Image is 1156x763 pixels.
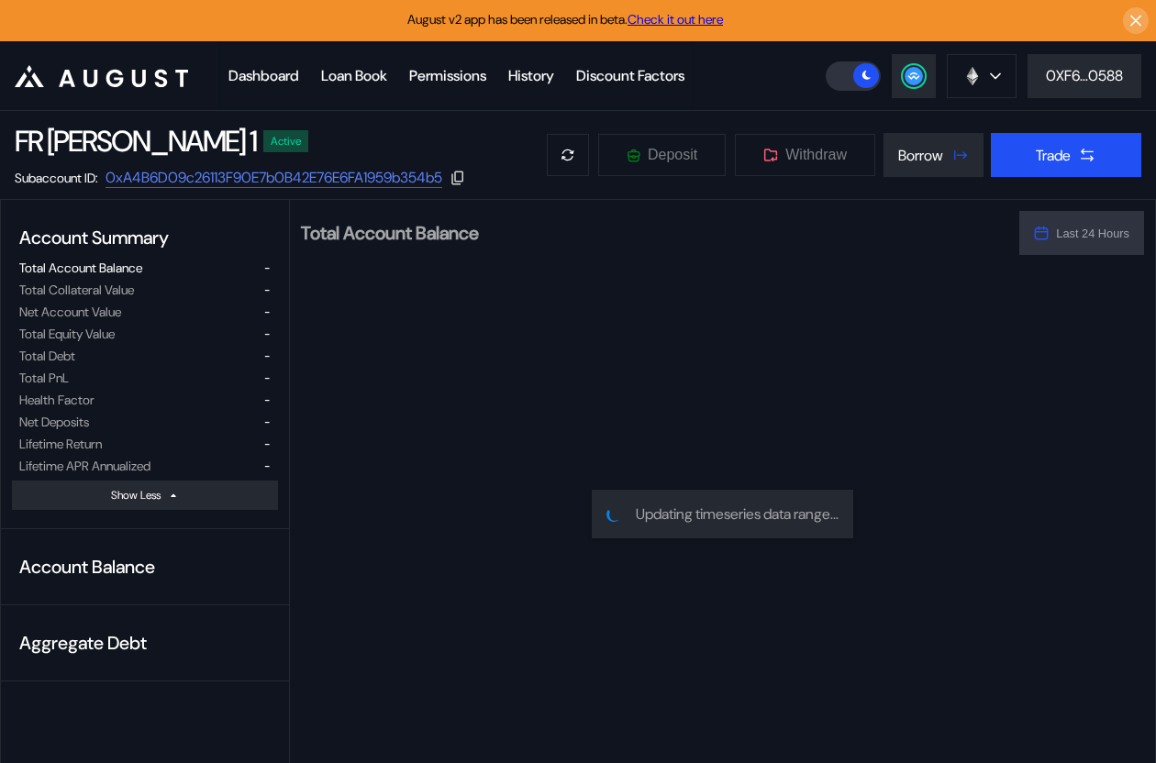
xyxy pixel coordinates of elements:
[12,218,278,257] div: Account Summary
[263,326,271,342] div: -
[606,505,623,523] img: pending
[263,304,271,320] div: -
[263,458,271,474] div: -
[111,488,161,503] div: Show Less
[106,168,442,188] a: 0xA4B6D09c26113F90E7b0B42E76E6FA1959b354b5
[19,436,102,452] div: Lifetime Return
[398,42,497,110] a: Permissions
[263,260,271,276] div: -
[19,282,134,298] div: Total Collateral Value
[19,458,150,474] div: Lifetime APR Annualized
[228,66,299,85] div: Dashboard
[271,135,301,148] div: Active
[19,414,89,430] div: Net Deposits
[597,133,727,177] button: Deposit
[15,170,98,186] div: Subaccount ID:
[1028,54,1141,98] button: 0XF6...0588
[19,260,142,276] div: Total Account Balance
[321,66,387,85] div: Loan Book
[263,282,271,298] div: -
[217,42,310,110] a: Dashboard
[19,326,115,342] div: Total Equity Value
[898,146,943,165] div: Borrow
[19,370,69,386] div: Total PnL
[301,224,1005,242] h2: Total Account Balance
[636,504,839,524] span: Updating timeseries data range...
[991,133,1141,177] button: Trade
[884,133,984,177] button: Borrow
[962,66,983,86] img: chain logo
[12,481,278,510] button: Show Less
[409,66,486,85] div: Permissions
[12,547,278,586] div: Account Balance
[1036,146,1071,165] div: Trade
[19,348,75,364] div: Total Debt
[508,66,554,85] div: History
[19,392,94,408] div: Health Factor
[1046,66,1123,85] div: 0XF6...0588
[263,348,271,364] div: -
[15,122,256,160] div: FR [PERSON_NAME] 1
[565,42,695,110] a: Discount Factors
[263,414,271,430] div: -
[407,11,723,28] span: August v2 app has been released in beta.
[12,624,278,662] div: Aggregate Debt
[310,42,398,110] a: Loan Book
[734,133,876,177] button: Withdraw
[263,392,271,408] div: -
[628,11,723,28] a: Check it out here
[648,147,697,163] span: Deposit
[263,370,271,386] div: -
[19,304,121,320] div: Net Account Value
[263,436,271,452] div: -
[497,42,565,110] a: History
[576,66,684,85] div: Discount Factors
[947,54,1017,98] button: chain logo
[785,147,847,163] span: Withdraw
